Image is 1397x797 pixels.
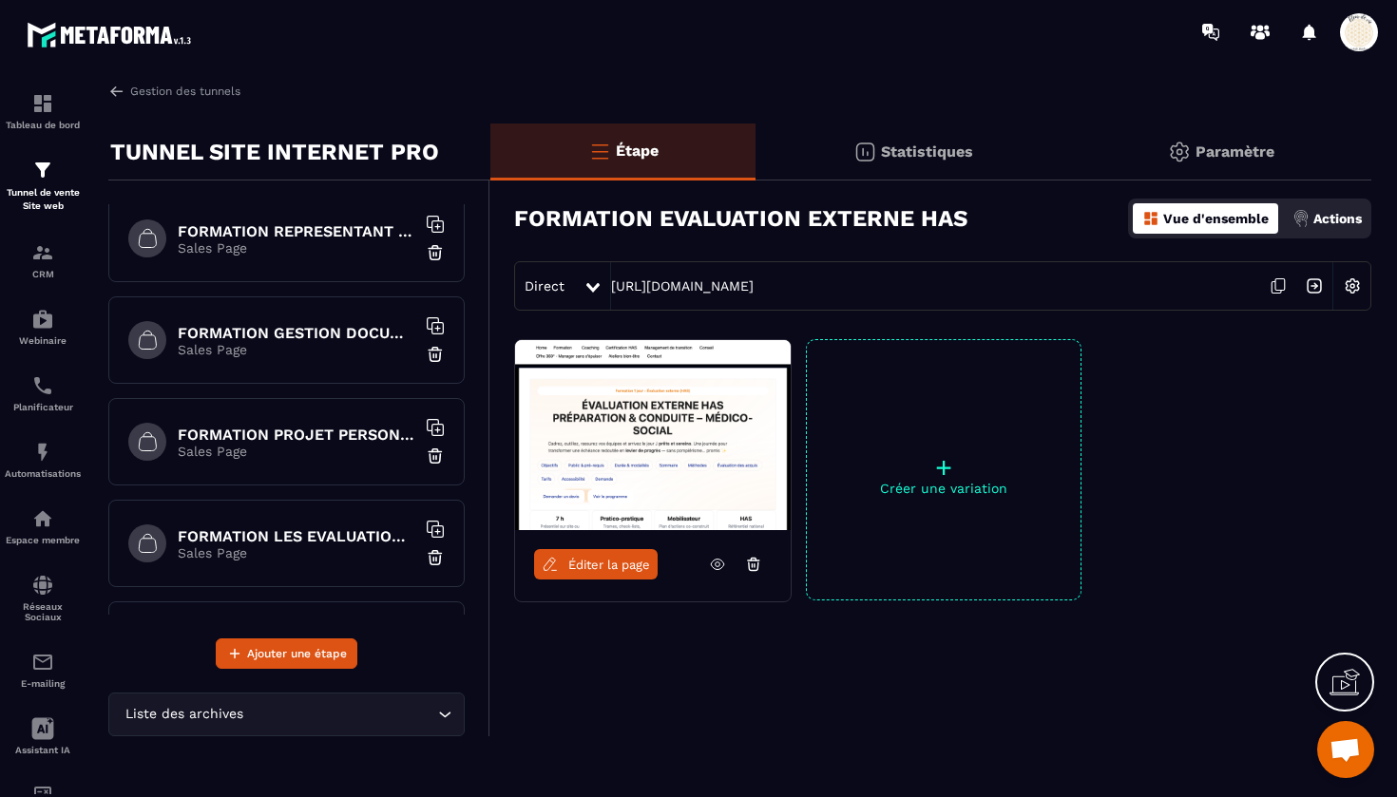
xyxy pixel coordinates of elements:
p: Sales Page [178,545,415,560]
img: formation [31,92,54,115]
p: Tunnel de vente Site web [5,186,81,213]
a: automationsautomationsAutomatisations [5,427,81,493]
a: formationformationTunnel de vente Site web [5,144,81,227]
img: formation [31,241,54,264]
img: setting-w.858f3a88.svg [1334,268,1370,304]
img: logo [27,17,198,52]
img: setting-gr.5f69749f.svg [1168,141,1191,163]
a: automationsautomationsEspace membre [5,493,81,560]
img: automations [31,507,54,530]
img: trash [426,446,445,465]
p: Tableau de bord [5,120,81,130]
h6: FORMATION REPRESENTANT AU CVS [178,222,415,240]
p: E-mailing [5,678,81,689]
p: Étape [616,142,659,160]
span: Direct [525,278,565,294]
a: emailemailE-mailing [5,636,81,703]
p: CRM [5,269,81,279]
img: actions.d6e523a2.png [1292,210,1310,227]
a: social-networksocial-networkRéseaux Sociaux [5,560,81,636]
img: email [31,651,54,674]
p: Paramètre [1196,142,1274,161]
p: Assistant IA [5,745,81,755]
img: scheduler [31,374,54,397]
img: automations [31,441,54,464]
img: arrow [108,83,125,100]
h3: FORMATION EVALUATION EXTERNE HAS [514,205,967,232]
input: Search for option [247,704,433,725]
a: Assistant IA [5,703,81,769]
img: trash [426,548,445,567]
p: Actions [1313,211,1362,226]
img: formation [31,159,54,181]
span: Éditer la page [568,558,650,572]
div: Search for option [108,693,465,736]
a: automationsautomationsWebinaire [5,294,81,360]
p: Vue d'ensemble [1163,211,1269,226]
img: arrow-next.bcc2205e.svg [1296,268,1332,304]
h6: FORMATION PROJET PERSONNALISE [178,426,415,444]
a: schedulerschedulerPlanificateur [5,360,81,427]
span: Liste des archives [121,704,247,725]
p: Webinaire [5,335,81,346]
a: Gestion des tunnels [108,83,240,100]
p: Sales Page [178,240,415,256]
p: Statistiques [881,142,973,161]
img: automations [31,308,54,331]
p: + [807,454,1081,481]
a: [URL][DOMAIN_NAME] [611,278,754,294]
img: trash [426,345,445,364]
a: formationformationCRM [5,227,81,294]
p: Créer une variation [807,481,1081,496]
p: Espace membre [5,535,81,545]
div: Ouvrir le chat [1317,721,1374,778]
h6: FORMATION LES EVALUATIONS EN SANTE [178,527,415,545]
img: bars-o.4a397970.svg [588,140,611,162]
p: Réseaux Sociaux [5,601,81,622]
p: TUNNEL SITE INTERNET PRO [110,133,439,171]
p: Automatisations [5,468,81,479]
a: formationformationTableau de bord [5,78,81,144]
span: Ajouter une étape [247,644,347,663]
p: Sales Page [178,342,415,357]
p: Sales Page [178,444,415,459]
img: image [515,340,791,530]
img: trash [426,243,445,262]
a: Éditer la page [534,549,658,579]
h6: FORMATION GESTION DOCUMENTAIRE QUALITE [178,324,415,342]
img: social-network [31,574,54,597]
img: dashboard-orange.40269519.svg [1142,210,1159,227]
p: Planificateur [5,402,81,412]
img: stats.20deebd0.svg [853,141,876,163]
button: Ajouter une étape [216,638,357,669]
